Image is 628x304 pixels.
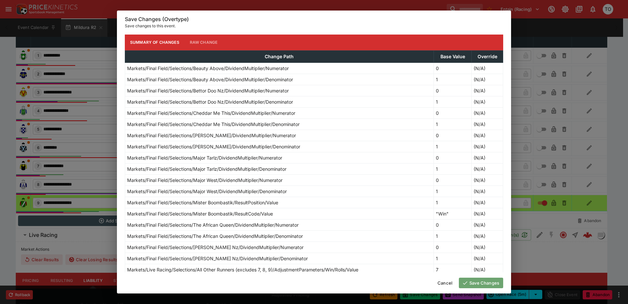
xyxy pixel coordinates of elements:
p: Markets/Live Racing/Selections/All Other Runners (excludes 7, 8, 9)/AdjustmentParameters/Win/Roll... [127,266,358,273]
td: (N/A) [472,118,503,130]
td: 1 [434,253,471,264]
p: Markets/Final Field/Selections/Major Tarlz/DividendMultiplier/Denominator [127,165,286,172]
td: (N/A) [472,152,503,163]
h6: Save Changes (Overtype) [125,16,503,23]
td: (N/A) [472,174,503,186]
button: Cancel [434,278,456,288]
p: Markets/Final Field/Selections/[PERSON_NAME]/DividendMultiplier/Numerator [127,132,296,139]
td: (N/A) [472,197,503,208]
td: 1 [434,163,471,174]
td: (N/A) [472,264,503,275]
td: 0 [434,63,471,74]
p: Markets/Final Field/Selections/The African Queen/DividendMultiplier/Denominator [127,233,303,240]
td: 0 [434,174,471,186]
th: Base Value [434,50,471,63]
td: (N/A) [472,74,503,85]
td: 1 [434,118,471,130]
p: Markets/Final Field/Selections/Beauty Above/DividendMultiplier/Numerator [127,65,289,72]
td: (N/A) [472,63,503,74]
td: (N/A) [472,230,503,241]
p: Markets/Final Field/Selections/Beauty Above/DividendMultiplier/Denominator [127,76,293,83]
td: 1 [434,230,471,241]
td: 7 [434,264,471,275]
td: (N/A) [472,96,503,107]
td: (N/A) [472,186,503,197]
td: 1 [434,186,471,197]
p: Markets/Final Field/Selections/Major West/DividendMultiplier/Numerator [127,177,282,184]
td: 0 [434,85,471,96]
td: (N/A) [472,130,503,141]
td: (N/A) [472,141,503,152]
p: Markets/Final Field/Selections/Mister Boombastik/ResultPosition/Value [127,199,278,206]
th: Change Path [125,50,434,63]
button: Raw Change [185,35,223,50]
p: Markets/Final Field/Selections/Major Tarlz/DividendMultiplier/Numerator [127,154,282,161]
p: Markets/Final Field/Selections/Bettor Doo Nz/DividendMultiplier/Denominator [127,98,293,105]
td: (N/A) [472,253,503,264]
th: Override [472,50,503,63]
td: 0 [434,241,471,253]
td: (N/A) [472,163,503,174]
p: Markets/Final Field/Selections/[PERSON_NAME] Nz/DividendMultiplier/Denominator [127,255,308,262]
p: Markets/Final Field/Selections/Cheddar Me This/DividendMultiplier/Denominator [127,121,300,128]
td: 0 [434,107,471,118]
p: Markets/Final Field/Selections/The African Queen/DividendMultiplier/Numerator [127,221,299,228]
td: (N/A) [472,219,503,230]
td: 1 [434,74,471,85]
p: Markets/Final Field/Selections/Major West/DividendMultiplier/Denominator [127,188,287,195]
td: 0 [434,130,471,141]
td: 1 [434,197,471,208]
button: Summary of Changes [125,35,185,50]
td: "Win" [434,208,471,219]
td: 1 [434,141,471,152]
p: Markets/Final Field/Selections/[PERSON_NAME] Nz/DividendMultiplier/Numerator [127,244,303,251]
td: 1 [434,96,471,107]
td: (N/A) [472,208,503,219]
td: 0 [434,152,471,163]
td: (N/A) [472,241,503,253]
p: Save changes to this event. [125,23,503,29]
td: (N/A) [472,85,503,96]
p: Markets/Final Field/Selections/Cheddar Me This/DividendMultiplier/Numerator [127,110,295,116]
td: 0 [434,219,471,230]
button: Save Changes [459,278,503,288]
p: Markets/Final Field/Selections/Mister Boombastik/ResultCode/Value [127,210,273,217]
p: Markets/Final Field/Selections/Bettor Doo Nz/DividendMultiplier/Numerator [127,87,289,94]
p: Markets/Final Field/Selections/[PERSON_NAME]/DividendMultiplier/Denominator [127,143,300,150]
td: (N/A) [472,107,503,118]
